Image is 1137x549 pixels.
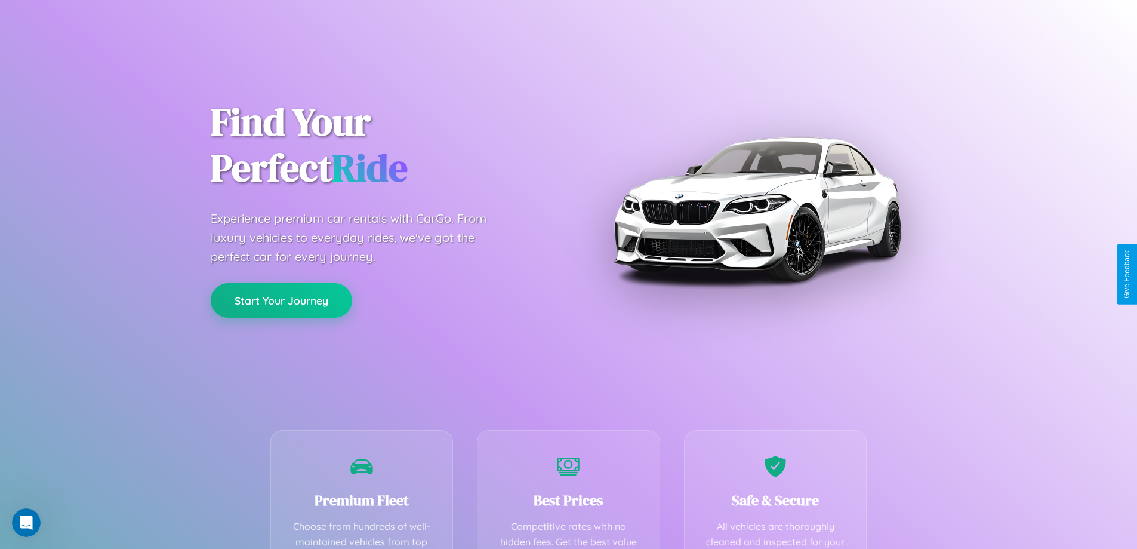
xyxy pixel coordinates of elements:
img: Premium BMW car rental vehicle [608,60,906,358]
h3: Best Prices [495,490,642,510]
iframe: Intercom live chat [12,508,41,537]
h1: Find Your Perfect [211,99,551,191]
p: Experience premium car rentals with CarGo. From luxury vehicles to everyday rides, we've got the ... [211,209,509,266]
div: Give Feedback [1123,250,1131,299]
span: Ride [332,142,408,194]
h3: Premium Fleet [289,490,435,510]
h3: Safe & Secure [702,490,849,510]
button: Start Your Journey [211,283,352,318]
